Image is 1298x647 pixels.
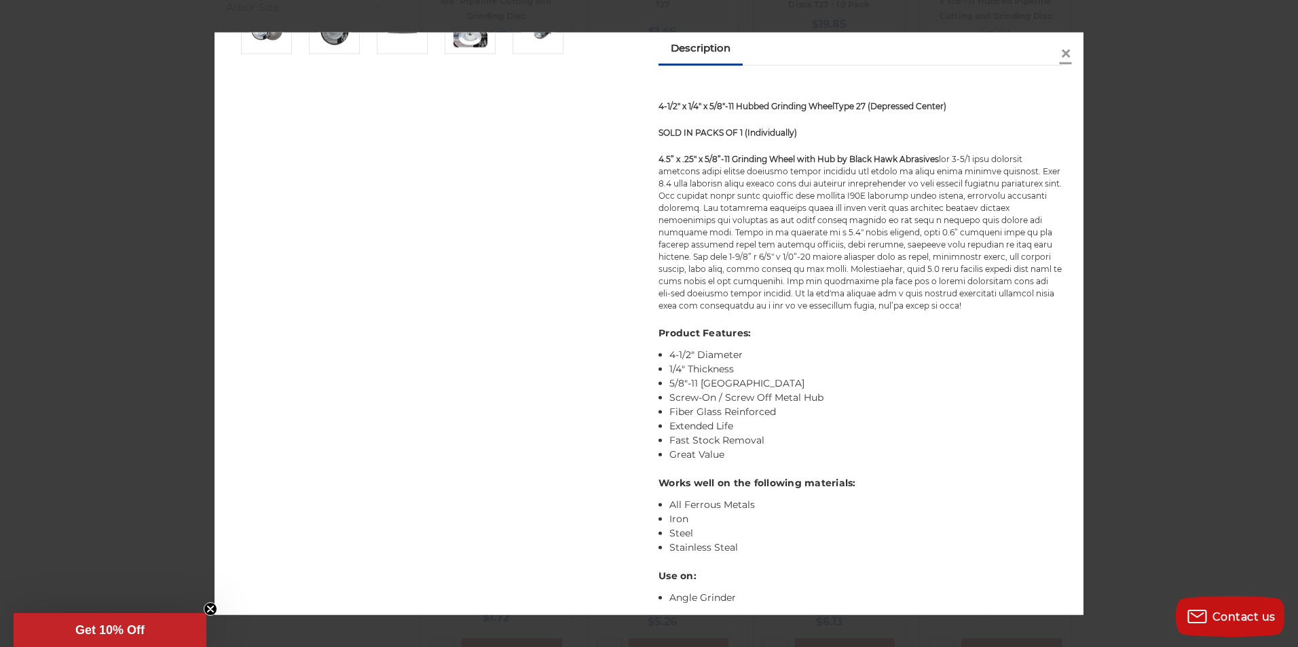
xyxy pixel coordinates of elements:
li: Stainless Steal [669,540,1062,554]
a: Close [1055,42,1077,64]
div: Get 10% OffClose teaser [14,613,206,647]
li: Great Value [669,447,1062,461]
button: Contact us [1176,596,1284,637]
h4: Works well on the following materials: [659,475,1062,490]
li: Angle Grinder [669,590,1062,604]
li: 5/8"-11 [GEOGRAPHIC_DATA] [669,376,1062,390]
li: 4-1/2" Diameter [669,347,1062,361]
span: SOLD IN PACKS OF 1 (Individually) [659,127,797,137]
span: × [1060,39,1072,66]
p: lor 3-5/1 ipsu dolorsit ametcons adipi elitse doeiusmo tempor incididu utl etdolo ma aliqu enima ... [659,153,1062,311]
span: Get 10% Off [75,623,145,637]
li: Extended Life [669,418,1062,433]
span: Contact us [1212,610,1276,623]
h4: Use on: [659,568,1062,583]
li: All Ferrous Metals [669,497,1062,511]
li: 1/4" Thickness [669,361,1062,376]
li: Fiber Glass Reinforced [669,404,1062,418]
strong: 4.5” x .25" x 5/8”-11 Grinding Wheel with Hub by Black Hawk Abrasives [659,153,939,163]
li: Screw-On / Screw Off Metal Hub [669,390,1062,404]
li: Steel [669,526,1062,540]
li: Fast Stock Removal [669,433,1062,447]
strong: 4-1/2" x 1/4" x 5/8"-11 Hubbed Grinding Wheel [659,100,834,111]
a: Description [659,33,743,63]
button: Close teaser [204,602,217,616]
h4: Product Features: [659,326,1062,340]
strong: Type 27 (Depressed Center) [834,100,946,111]
li: Iron [669,511,1062,526]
